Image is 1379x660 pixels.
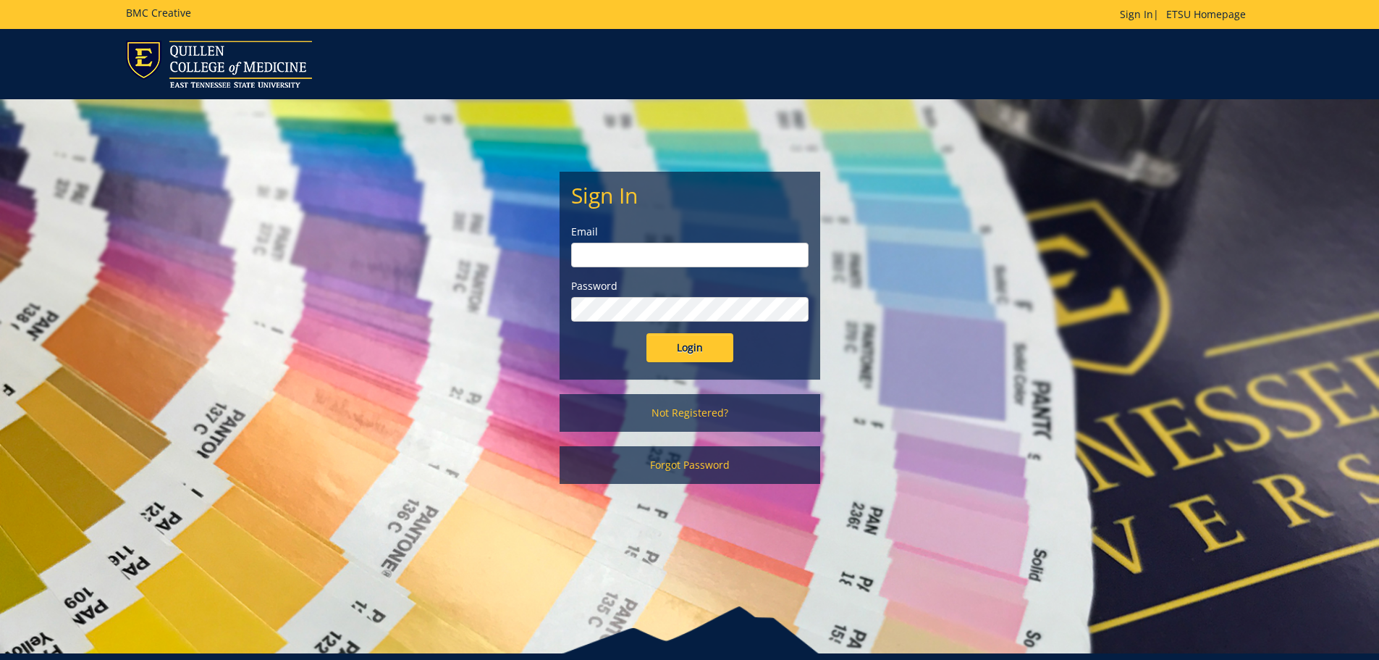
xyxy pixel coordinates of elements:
h2: Sign In [571,183,809,207]
p: | [1120,7,1253,22]
img: ETSU logo [126,41,312,88]
a: Sign In [1120,7,1153,21]
a: ETSU Homepage [1159,7,1253,21]
h5: BMC Creative [126,7,191,18]
label: Email [571,225,809,239]
label: Password [571,279,809,293]
input: Login [646,333,733,362]
a: Not Registered? [560,394,820,432]
a: Forgot Password [560,446,820,484]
